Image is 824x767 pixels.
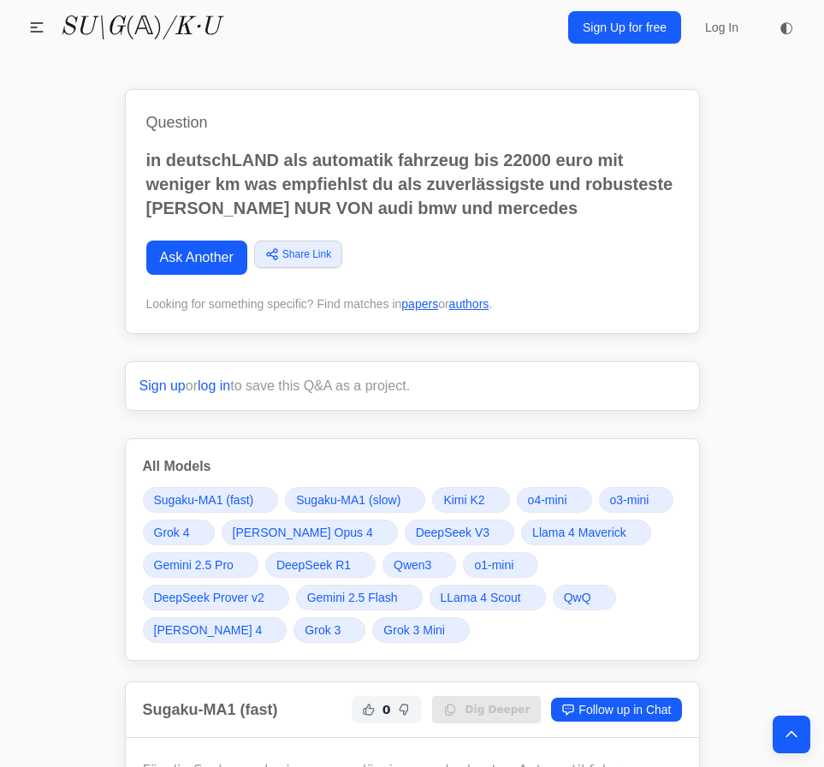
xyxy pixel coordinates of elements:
[568,11,681,44] a: Sign Up for free
[146,110,679,134] h1: Question
[154,524,190,541] span: Grok 4
[416,524,489,541] span: DeepSeek V3
[305,621,341,639] span: Grok 3
[143,520,215,545] a: Grok 4
[143,617,288,643] a: [PERSON_NAME] 4
[383,621,445,639] span: Grok 3 Mini
[154,621,263,639] span: [PERSON_NAME] 4
[146,241,247,275] a: Ask Another
[143,585,289,610] a: DeepSeek Prover v2
[233,524,373,541] span: [PERSON_NAME] Opus 4
[521,520,651,545] a: Llama 4 Maverick
[276,556,351,574] span: DeepSeek R1
[474,556,513,574] span: o1-mini
[610,491,649,508] span: o3-mini
[382,701,391,718] span: 0
[296,585,423,610] a: Gemini 2.5 Flash
[198,378,230,393] a: log in
[382,552,456,578] a: Qwen3
[139,378,186,393] a: Sign up
[265,552,376,578] a: DeepSeek R1
[139,376,685,396] p: or to save this Q&A as a project.
[146,148,679,220] p: in deutschLAND als automatik fahrzeug bis 22000 euro mit weniger km was empfiehlst du als zuverlä...
[443,491,484,508] span: Kimi K2
[143,698,278,722] h2: Sugaku-MA1 (fast)
[143,456,682,477] h3: All Models
[60,15,125,40] i: SU\G
[528,491,567,508] span: o4-mini
[143,552,258,578] a: Gemini 2.5 Pro
[532,524,626,541] span: Llama 4 Maverick
[307,589,398,606] span: Gemini 2.5 Flash
[222,520,398,545] a: [PERSON_NAME] Opus 4
[394,699,415,720] button: Not Helpful
[441,589,521,606] span: LLama 4 Scout
[394,556,431,574] span: Qwen3
[517,487,592,513] a: o4-mini
[146,295,679,312] div: Looking for something specific? Find matches in or .
[430,585,546,610] a: LLama 4 Scout
[143,487,279,513] a: Sugaku-MA1 (fast)
[780,20,793,35] span: ◐
[564,589,591,606] span: QwQ
[60,12,220,43] a: SU\G(𝔸)/K·U
[769,10,803,45] button: ◐
[773,716,810,753] button: Back to top
[599,487,674,513] a: o3-mini
[282,247,331,262] span: Share Link
[163,15,220,40] i: /K·U
[432,487,509,513] a: Kimi K2
[401,297,438,311] a: papers
[154,491,254,508] span: Sugaku-MA1 (fast)
[154,556,234,574] span: Gemini 2.5 Pro
[551,698,681,722] a: Follow up in Chat
[154,589,264,606] span: DeepSeek Prover v2
[359,699,379,720] button: Helpful
[372,617,470,643] a: Grok 3 Mini
[285,487,425,513] a: Sugaku-MA1 (slow)
[463,552,538,578] a: o1-mini
[293,617,365,643] a: Grok 3
[695,12,749,43] a: Log In
[405,520,514,545] a: DeepSeek V3
[296,491,400,508] span: Sugaku-MA1 (slow)
[553,585,616,610] a: QwQ
[449,297,489,311] a: authors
